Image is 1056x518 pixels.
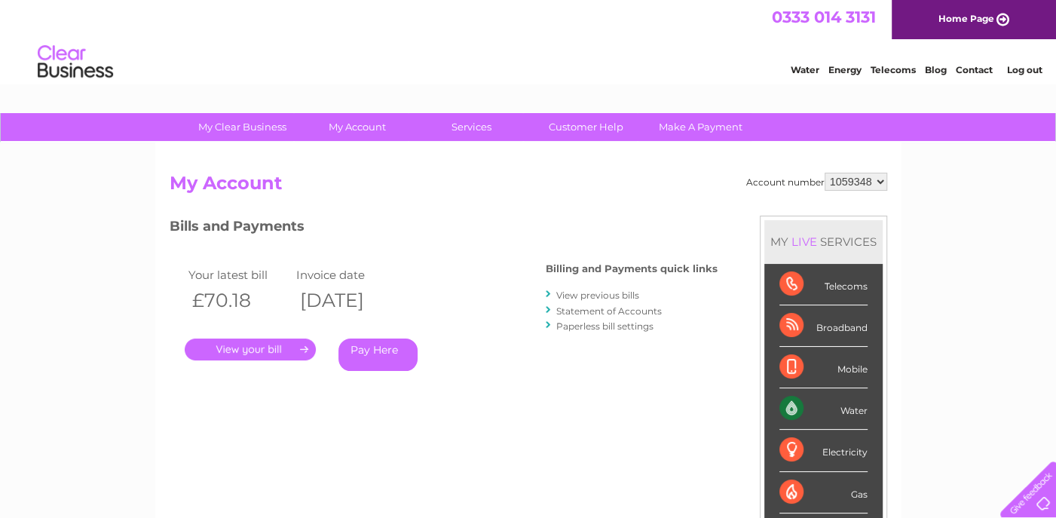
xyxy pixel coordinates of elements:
div: LIVE [788,234,820,249]
td: Your latest bill [185,265,293,285]
a: Energy [828,64,862,75]
a: Make A Payment [638,113,763,141]
div: Account number [746,173,887,191]
a: My Account [295,113,419,141]
h2: My Account [170,173,887,201]
th: £70.18 [185,285,293,316]
div: Electricity [779,430,868,471]
div: MY SERVICES [764,220,883,263]
a: Pay Here [338,339,418,371]
a: Log out [1006,64,1042,75]
div: Water [779,388,868,430]
a: Customer Help [524,113,648,141]
a: Contact [956,64,993,75]
div: Clear Business is a trading name of Verastar Limited (registered in [GEOGRAPHIC_DATA] No. 3667643... [173,8,885,73]
h4: Billing and Payments quick links [546,263,718,274]
a: Services [409,113,534,141]
img: logo.png [37,39,114,85]
a: 0333 014 3131 [772,8,876,26]
div: Broadband [779,305,868,347]
a: Water [791,64,819,75]
a: Paperless bill settings [556,320,653,332]
a: . [185,339,316,360]
div: Gas [779,472,868,513]
a: Telecoms [871,64,916,75]
td: Invoice date [292,265,401,285]
a: View previous bills [556,290,639,301]
div: Telecoms [779,264,868,305]
div: Mobile [779,347,868,388]
a: My Clear Business [180,113,305,141]
h3: Bills and Payments [170,216,718,242]
th: [DATE] [292,285,401,316]
a: Statement of Accounts [556,305,662,317]
a: Blog [925,64,947,75]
